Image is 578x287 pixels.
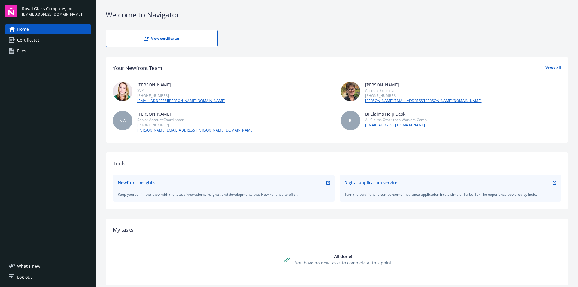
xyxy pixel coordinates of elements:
div: SVP [137,88,225,93]
div: BI Claims Help Desk [365,111,427,117]
a: [EMAIL_ADDRESS][DOMAIN_NAME] [365,123,427,128]
div: Your Newfront Team [113,64,162,72]
a: Home [5,24,91,34]
div: [PERSON_NAME] [365,82,482,88]
span: BI [349,117,353,124]
span: Royal Glass Company, Inc [22,5,82,12]
span: Certificates [17,35,40,45]
a: Files [5,46,91,56]
div: Keep yourself in the know with the latest innovations, insights, and developments that Newfront h... [118,192,330,197]
a: [EMAIL_ADDRESS][PERSON_NAME][DOMAIN_NAME] [137,98,225,104]
img: photo [113,82,132,101]
a: View all [545,64,561,72]
span: What ' s new [17,263,40,269]
div: View certificates [118,36,205,41]
div: [PHONE_NUMBER] [365,93,482,98]
div: My tasks [113,226,561,234]
a: [PERSON_NAME][EMAIL_ADDRESS][PERSON_NAME][DOMAIN_NAME] [365,98,482,104]
button: Royal Glass Company, Inc[EMAIL_ADDRESS][DOMAIN_NAME] [22,5,91,17]
div: [PHONE_NUMBER] [137,93,225,98]
div: Senior Account Coordinator [137,117,254,122]
div: Log out [17,272,32,282]
div: Account Executive [365,88,482,93]
a: [PERSON_NAME][EMAIL_ADDRESS][PERSON_NAME][DOMAIN_NAME] [137,128,254,133]
img: navigator-logo.svg [5,5,17,17]
span: NW [119,117,126,124]
span: [EMAIL_ADDRESS][DOMAIN_NAME] [22,12,82,17]
img: photo [341,82,360,101]
div: Digital application service [344,179,397,186]
div: Newfront Insights [118,179,155,186]
div: You have no new tasks to complete at this point [295,260,391,266]
a: View certificates [106,30,218,47]
div: All Claims Other than Workers Comp [365,117,427,122]
div: Tools [113,160,561,167]
button: What's new [5,263,50,269]
div: [PHONE_NUMBER] [137,123,254,128]
div: All done! [295,253,391,260]
div: Welcome to Navigator [106,10,568,20]
span: Home [17,24,29,34]
div: [PERSON_NAME] [137,82,225,88]
div: [PERSON_NAME] [137,111,254,117]
div: Turn the traditionally cumbersome insurance application into a simple, Turbo-Tax like experience ... [344,192,557,197]
span: Files [17,46,26,56]
a: Certificates [5,35,91,45]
